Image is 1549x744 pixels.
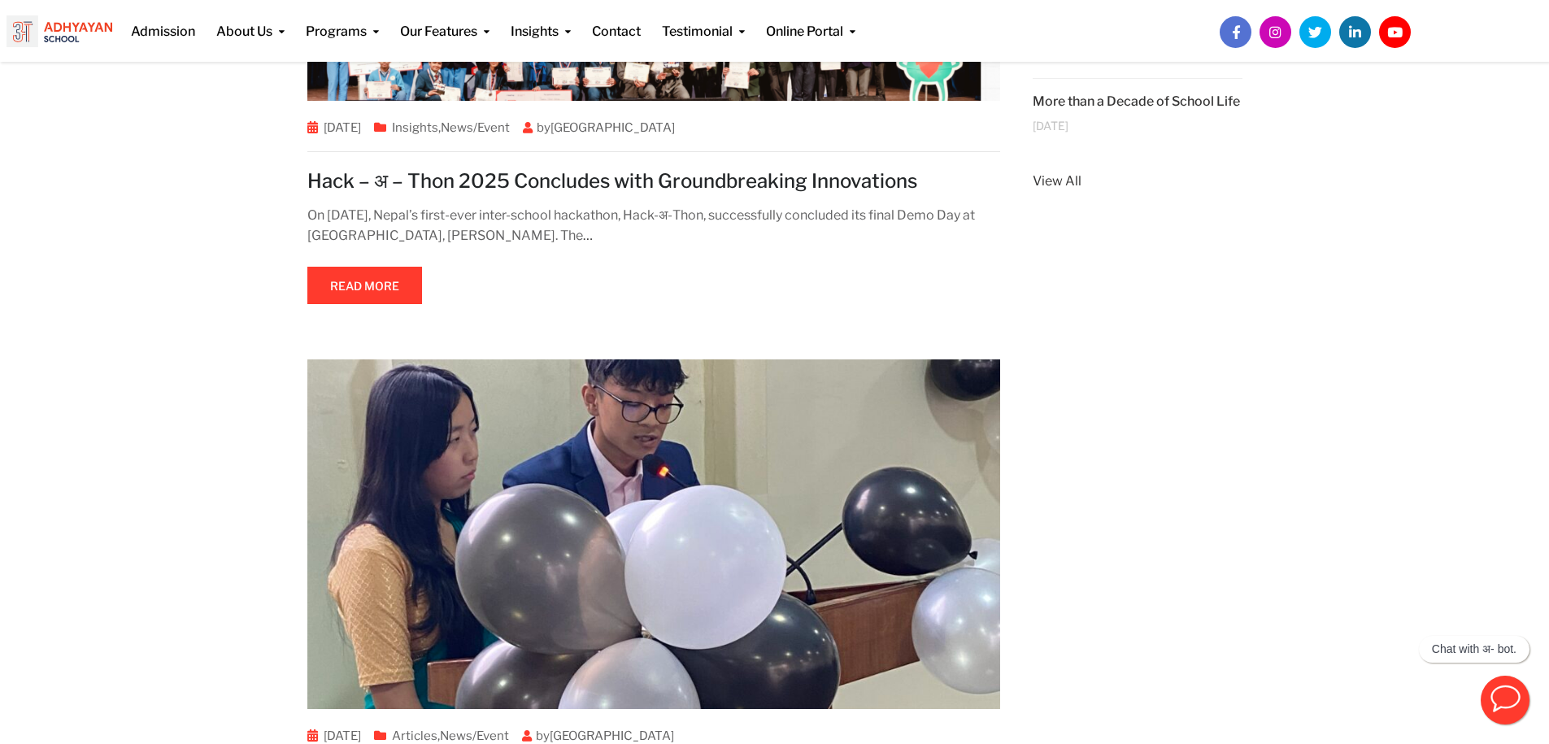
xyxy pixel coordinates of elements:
[307,525,1001,541] a: A Memorable Farewell Program
[440,729,509,743] a: News/Event
[583,228,593,243] a: …
[550,120,675,135] a: [GEOGRAPHIC_DATA]
[324,120,361,135] a: [DATE]
[1033,171,1242,192] a: View All
[516,729,681,743] span: by
[307,205,1001,246] div: On [DATE], Nepal’s first-ever inter-school hackathon, Hack-अ-Thon, successfully concluded its fin...
[1432,642,1516,656] p: Chat with अ- bot.
[307,267,422,304] a: Read more
[368,120,516,135] span: ,
[368,729,516,743] span: ,
[441,120,510,135] a: News/Event
[516,120,681,135] span: by
[550,729,674,743] a: [GEOGRAPHIC_DATA]
[392,120,438,135] a: Insights
[307,169,917,193] a: Hack – अ – Thon 2025 Concludes with Groundbreaking Innovations
[1033,94,1240,109] a: More than a Decade of School Life
[324,729,361,743] a: [DATE]
[1033,120,1068,132] span: [DATE]
[392,729,437,743] a: Articles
